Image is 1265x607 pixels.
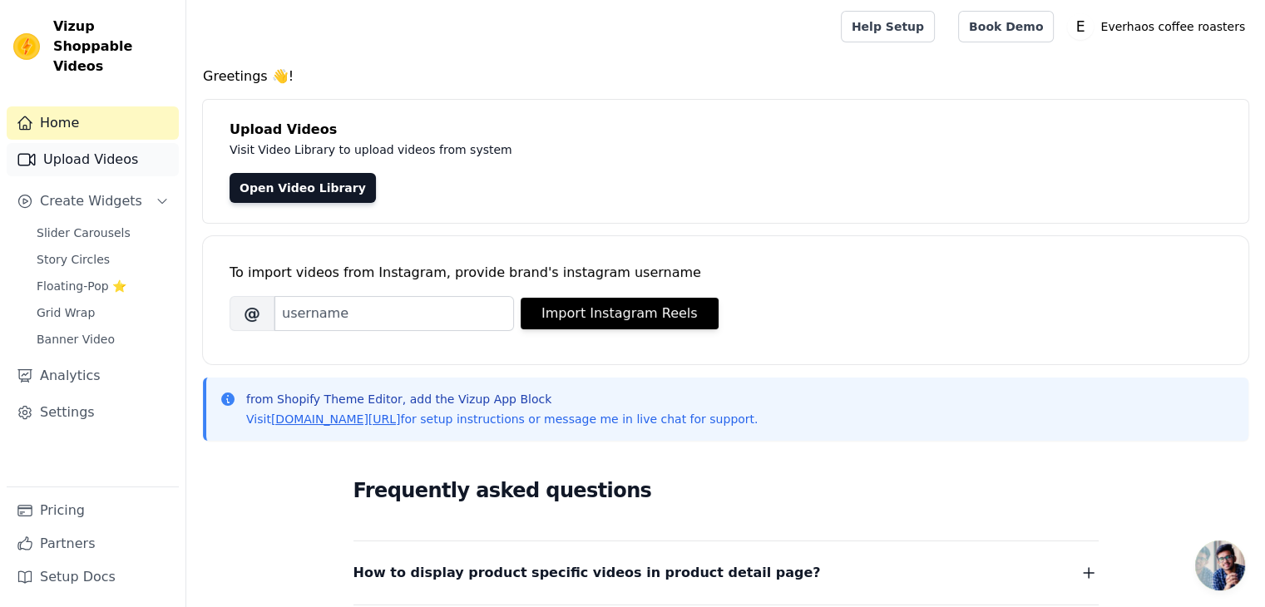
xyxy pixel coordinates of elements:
[13,33,40,60] img: Vizup
[958,11,1054,42] a: Book Demo
[7,106,179,140] a: Home
[37,225,131,241] span: Slider Carousels
[230,263,1222,283] div: To import videos from Instagram, provide brand's instagram username
[1076,18,1085,35] text: E
[230,296,274,331] span: @
[841,11,935,42] a: Help Setup
[521,298,719,329] button: Import Instagram Reels
[7,185,179,218] button: Create Widgets
[37,278,126,294] span: Floating-Pop ⭐
[27,248,179,271] a: Story Circles
[27,221,179,244] a: Slider Carousels
[27,328,179,351] a: Banner Video
[37,304,95,321] span: Grid Wrap
[53,17,172,76] span: Vizup Shoppable Videos
[7,527,179,560] a: Partners
[271,412,401,426] a: [DOMAIN_NAME][URL]
[7,143,179,176] a: Upload Videos
[246,391,758,407] p: from Shopify Theme Editor, add the Vizup App Block
[1195,540,1245,590] a: Open chat
[40,191,142,211] span: Create Widgets
[7,396,179,429] a: Settings
[7,359,179,392] a: Analytics
[1094,12,1252,42] p: Everhaos coffee roasters
[353,474,1099,507] h2: Frequently asked questions
[7,560,179,594] a: Setup Docs
[37,251,110,268] span: Story Circles
[27,301,179,324] a: Grid Wrap
[246,411,758,427] p: Visit for setup instructions or message me in live chat for support.
[353,561,821,585] span: How to display product specific videos in product detail page?
[1067,12,1252,42] button: E Everhaos coffee roasters
[230,173,376,203] a: Open Video Library
[274,296,514,331] input: username
[203,67,1248,86] h4: Greetings 👋!
[230,140,975,160] p: Visit Video Library to upload videos from system
[37,331,115,348] span: Banner Video
[230,120,1222,140] h4: Upload Videos
[7,494,179,527] a: Pricing
[353,561,1099,585] button: How to display product specific videos in product detail page?
[27,274,179,298] a: Floating-Pop ⭐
